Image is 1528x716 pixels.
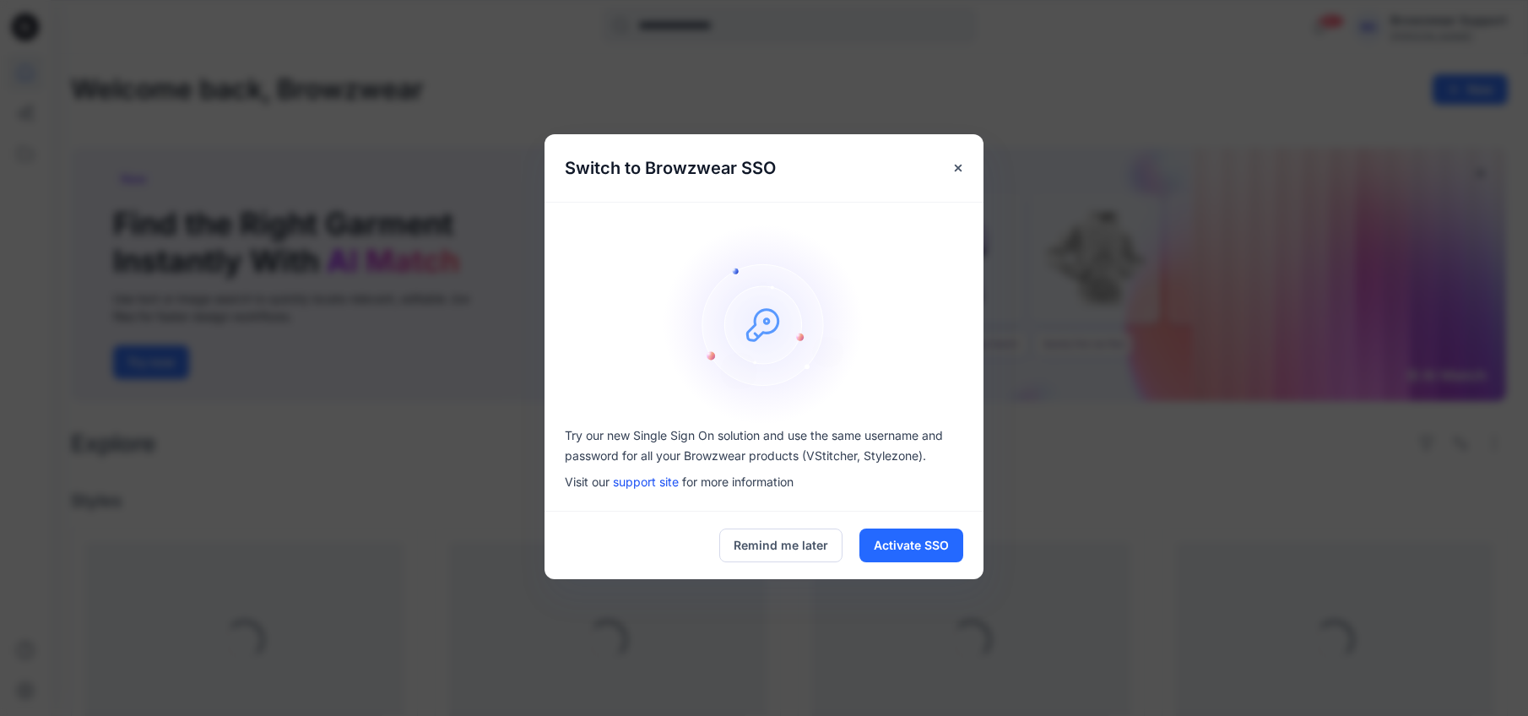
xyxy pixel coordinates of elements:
button: Close [943,153,973,183]
button: Remind me later [719,529,843,562]
button: Activate SSO [859,529,963,562]
h5: Switch to Browzwear SSO [545,134,796,202]
p: Try our new Single Sign On solution and use the same username and password for all your Browzwear... [565,426,963,466]
p: Visit our for more information [565,473,963,491]
img: onboarding-sz2.1ef2cb9c.svg [663,223,865,426]
a: support site [613,475,679,489]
